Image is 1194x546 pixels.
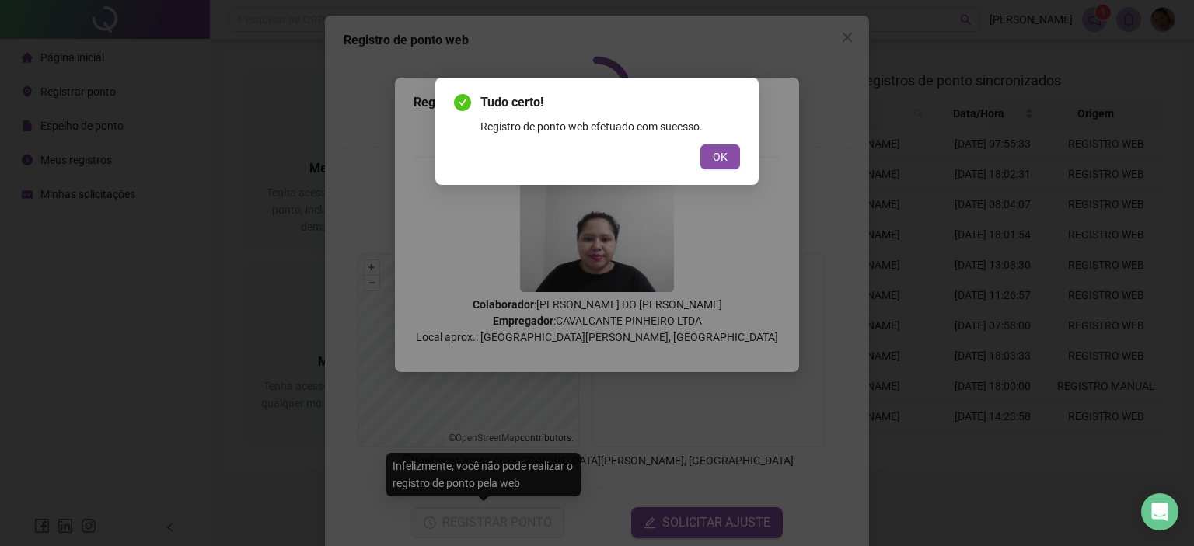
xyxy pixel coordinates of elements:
[480,93,740,112] span: Tudo certo!
[713,148,728,165] span: OK
[454,94,471,111] span: check-circle
[700,144,740,169] button: OK
[480,118,740,135] div: Registro de ponto web efetuado com sucesso.
[1141,493,1178,530] div: Open Intercom Messenger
